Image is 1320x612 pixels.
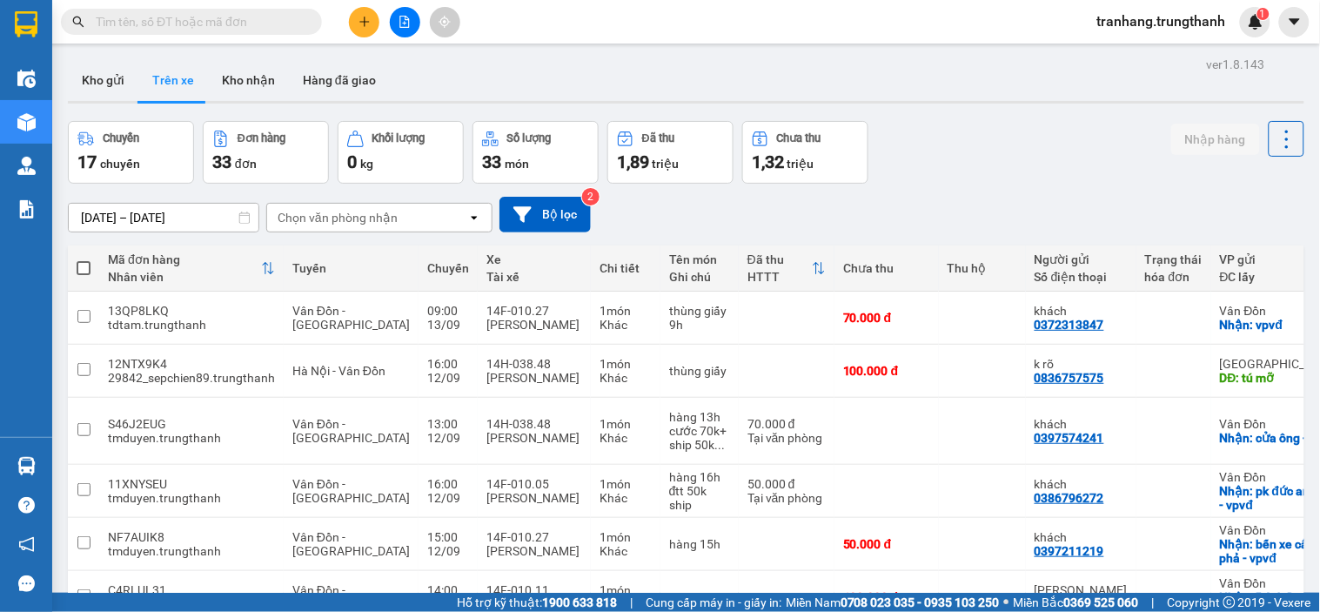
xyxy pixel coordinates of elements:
[843,590,930,604] div: 100.000 đ
[948,261,1017,275] div: Thu hộ
[72,16,84,28] span: search
[17,70,36,88] img: warehouse-icon
[1279,7,1310,37] button: caret-down
[1035,491,1104,505] div: 0386796272
[390,7,420,37] button: file-add
[486,252,582,266] div: Xe
[752,151,784,172] span: 1,32
[338,121,464,184] button: Khối lượng0kg
[235,157,257,171] span: đơn
[96,12,301,31] input: Tìm tên, số ĐT hoặc mã đơn
[486,583,582,597] div: 14F-010.11
[439,16,451,28] span: aim
[486,431,582,445] div: [PERSON_NAME]
[669,590,730,604] div: hàng 14h
[777,132,821,145] div: Chưa thu
[1035,477,1128,491] div: khách
[17,457,36,475] img: warehouse-icon
[427,530,469,544] div: 15:00
[427,318,469,332] div: 13/09
[292,364,385,378] span: Hà Nội - Vân Đồn
[1035,530,1128,544] div: khách
[739,245,834,292] th: Toggle SortBy
[747,431,826,445] div: Tại văn phòng
[747,417,826,431] div: 70.000 đ
[843,364,930,378] div: 100.000 đ
[108,252,261,266] div: Mã đơn hàng
[652,157,679,171] span: triệu
[600,371,652,385] div: Khác
[427,304,469,318] div: 09:00
[486,318,582,332] div: [PERSON_NAME]
[77,151,97,172] span: 17
[138,59,208,101] button: Trên xe
[600,357,652,371] div: 1 món
[742,121,868,184] button: Chưa thu1,32 triệu
[843,537,930,551] div: 50.000 đ
[669,484,730,512] div: đtt 50k ship
[486,544,582,558] div: [PERSON_NAME]
[1064,595,1139,609] strong: 0369 525 060
[292,304,410,332] span: Vân Đồn - [GEOGRAPHIC_DATA]
[499,197,591,232] button: Bộ lọc
[1035,252,1128,266] div: Người gửi
[1260,8,1266,20] span: 1
[747,252,812,266] div: Đã thu
[669,252,730,266] div: Tên món
[482,151,501,172] span: 33
[18,536,35,553] span: notification
[17,113,36,131] img: warehouse-icon
[1035,417,1128,431] div: khách
[582,188,600,205] sup: 2
[600,583,652,597] div: 1 món
[15,11,37,37] img: logo-vxr
[669,270,730,284] div: Ghi chú
[292,261,410,275] div: Tuyến
[843,261,930,275] div: Chưa thu
[1014,593,1139,612] span: Miền Bắc
[600,318,652,332] div: Khác
[669,304,730,332] div: thùng giấy 9h
[600,417,652,431] div: 1 món
[238,132,285,145] div: Đơn hàng
[669,364,730,378] div: thùng giấy
[669,470,730,484] div: hàng 16h
[399,16,411,28] span: file-add
[108,431,275,445] div: tmduyen.trungthanh
[108,530,275,544] div: NF7AUIK8
[1035,357,1128,371] div: k rõ
[486,491,582,505] div: [PERSON_NAME]
[292,477,410,505] span: Vân Đồn - [GEOGRAPHIC_DATA]
[486,371,582,385] div: [PERSON_NAME]
[617,151,649,172] span: 1,89
[600,530,652,544] div: 1 món
[427,261,469,275] div: Chuyến
[99,245,284,292] th: Toggle SortBy
[507,132,552,145] div: Số lượng
[427,477,469,491] div: 16:00
[18,575,35,592] span: message
[747,491,826,505] div: Tại văn phòng
[642,132,674,145] div: Đã thu
[427,371,469,385] div: 12/09
[486,270,582,284] div: Tài xế
[486,530,582,544] div: 14F-010.27
[600,304,652,318] div: 1 món
[103,132,139,145] div: Chuyến
[69,204,258,232] input: Select a date range.
[1035,304,1128,318] div: khách
[18,497,35,514] span: question-circle
[427,357,469,371] div: 16:00
[486,304,582,318] div: 14F-010.27
[747,477,826,491] div: 50.000 đ
[203,121,329,184] button: Đơn hàng33đơn
[600,431,652,445] div: Khác
[1083,10,1240,32] span: tranhang.trungthanh
[108,270,261,284] div: Nhân viên
[427,544,469,558] div: 12/09
[349,7,379,37] button: plus
[486,417,582,431] div: 14H-038.48
[292,583,410,611] span: Vân Đồn - [GEOGRAPHIC_DATA]
[714,438,725,452] span: ...
[108,477,275,491] div: 11XNYSEU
